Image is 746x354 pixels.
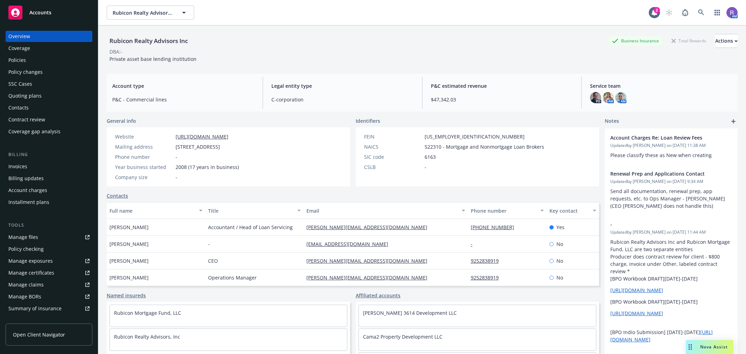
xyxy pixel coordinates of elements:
p: Rubicon Realty Advisors Inc and Rubicon Mortgage Fund, LLC are two separate entities [610,238,732,253]
div: Account charges [8,185,47,196]
a: Rubicon Realty Advisors, Inc [114,333,180,340]
a: Coverage [6,43,92,54]
a: Contract review [6,114,92,125]
a: [PERSON_NAME][EMAIL_ADDRESS][DOMAIN_NAME] [306,257,433,264]
span: General info [107,117,136,125]
span: - [610,221,714,228]
img: photo [615,92,626,103]
div: Total Rewards [668,36,710,45]
span: - [176,174,177,181]
div: Contacts [8,102,29,113]
span: Account Charges Re: Loan Review Fees [610,134,714,141]
a: Policies [6,55,92,66]
a: Start snowing [662,6,676,20]
div: Phone number [115,153,173,161]
a: Manage claims [6,279,92,290]
div: DBA: - [109,48,122,55]
span: CEO [208,257,218,264]
a: Manage BORs [6,291,92,302]
div: Year business started [115,163,173,171]
span: - [425,163,426,171]
a: [URL][DOMAIN_NAME] [610,310,663,317]
div: Key contact [549,207,589,214]
img: photo [603,92,614,103]
span: P&C estimated revenue [431,82,573,90]
button: Rubicon Realty Advisors Inc [107,6,194,20]
span: Please classify these as New when creating [610,152,712,158]
a: Search [694,6,708,20]
a: [PERSON_NAME] 3614 Development LLC [363,310,457,316]
span: Send all documentation, renewal prep, app requests, etc. to Ops Manager - [PERSON_NAME] (CEO [PER... [610,188,726,209]
div: Manage files [8,232,38,243]
a: Coverage gap analysis [6,126,92,137]
div: NAICS [364,143,422,150]
span: [US_EMPLOYER_IDENTIFICATION_NUMBER] [425,133,525,140]
a: [PERSON_NAME][EMAIL_ADDRESS][DOMAIN_NAME] [306,274,433,281]
div: Phone number [471,207,536,214]
span: Legal entity type [271,82,413,90]
span: Rubicon Realty Advisors Inc [113,9,173,16]
span: [PERSON_NAME] [109,240,149,248]
div: CSLB [364,163,422,171]
a: Named insureds [107,292,146,299]
a: Policy changes [6,66,92,78]
span: No [556,257,563,264]
button: Actions [715,34,738,48]
span: Accounts [29,10,51,15]
div: Billing updates [8,173,44,184]
a: Manage certificates [6,267,92,278]
button: Key contact [547,202,599,219]
a: Rubicon Mortgage Fund, LLC [114,310,181,316]
img: photo [590,92,601,103]
div: Renewal Prep and Applications ContactUpdatedby [PERSON_NAME] on [DATE] 9:34 AMSend all documentat... [605,164,738,215]
div: SIC code [364,153,422,161]
span: $47,342.03 [431,96,573,103]
a: - [471,241,478,247]
a: Report a Bug [678,6,692,20]
span: Updated by [PERSON_NAME] on [DATE] 9:34 AM [610,178,732,185]
li: Producer does contract review for client - $800 charge, invoice under Other, labeled contract rev... [610,253,732,275]
span: 6163 [425,153,436,161]
div: Overview [8,31,30,42]
span: Identifiers [356,117,380,125]
div: Email [306,207,457,214]
a: SSC Cases [6,78,92,90]
span: - [208,240,210,248]
span: Open Client Navigator [13,331,65,338]
a: Manage exposures [6,255,92,267]
div: Installment plans [8,197,49,208]
button: Nova Assist [686,340,733,354]
a: [EMAIL_ADDRESS][DOMAIN_NAME] [306,241,394,247]
div: FEIN [364,133,422,140]
a: 9252838919 [471,257,504,264]
div: Coverage gap analysis [8,126,61,137]
a: 9252838919 [471,274,504,281]
span: Notes [605,117,619,126]
div: Drag to move [686,340,695,354]
div: Company size [115,174,173,181]
span: Nova Assist [700,344,728,350]
span: [STREET_ADDRESS] [176,143,220,150]
a: Overview [6,31,92,42]
a: [PERSON_NAME][EMAIL_ADDRESS][DOMAIN_NAME] [306,224,433,231]
p: [BPO Workbook DRAFT][DATE]-[DATE] [610,275,732,282]
button: Email [304,202,468,219]
div: Full name [109,207,195,214]
a: Contacts [6,102,92,113]
span: No [556,274,563,281]
div: Tools [6,222,92,229]
div: Manage certificates [8,267,54,278]
a: Invoices [6,161,92,172]
div: Policy checking [8,243,44,255]
a: add [729,117,738,126]
span: Renewal Prep and Applications Contact [610,170,714,177]
button: Full name [107,202,205,219]
a: Cama2 Property Development LLC [363,333,442,340]
a: Billing updates [6,173,92,184]
div: Coverage [8,43,30,54]
span: - [176,153,177,161]
a: Manage files [6,232,92,243]
a: Contacts [107,192,128,199]
a: [URL][DOMAIN_NAME] [610,287,663,293]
